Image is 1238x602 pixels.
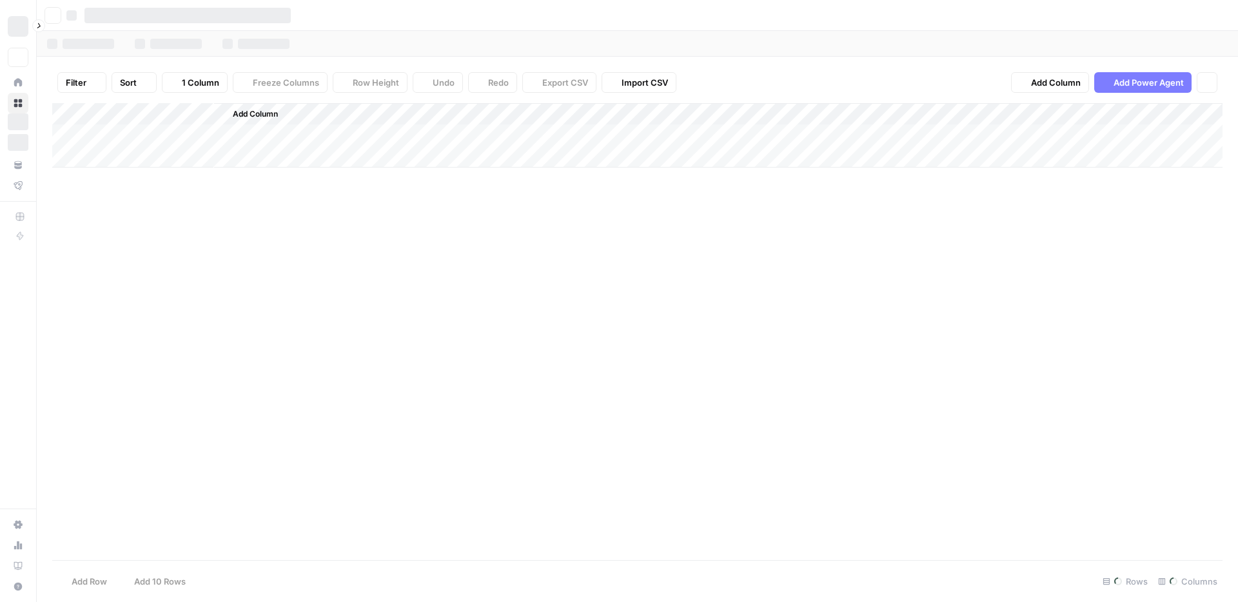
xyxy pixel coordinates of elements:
button: Add Power Agent [1094,72,1192,93]
span: Import CSV [622,76,668,89]
button: Row Height [333,72,408,93]
span: Export CSV [542,76,588,89]
button: Add 10 Rows [115,571,193,592]
button: Redo [468,72,517,93]
span: Row Height [353,76,399,89]
button: Add Column [1011,72,1089,93]
span: Filter [66,76,86,89]
a: Learning Hub [8,556,28,576]
div: Rows [1097,571,1153,592]
button: Undo [413,72,463,93]
span: Add Column [233,108,278,120]
button: Filter [57,72,106,93]
span: Redo [488,76,509,89]
a: Browse [8,93,28,113]
span: Add Row [72,575,107,588]
span: Add Column [1031,76,1081,89]
div: Columns [1153,571,1223,592]
button: Export CSV [522,72,596,93]
button: Help + Support [8,576,28,597]
a: Home [8,72,28,93]
span: 1 Column [182,76,219,89]
span: Sort [120,76,137,89]
span: Undo [433,76,455,89]
button: Sort [112,72,157,93]
span: Add 10 Rows [134,575,186,588]
button: Add Column [216,106,283,122]
span: Add Power Agent [1114,76,1184,89]
button: Import CSV [602,72,676,93]
button: Add Row [52,571,115,592]
a: Usage [8,535,28,556]
button: 1 Column [162,72,228,93]
a: Settings [8,514,28,535]
span: Freeze Columns [253,76,319,89]
button: Freeze Columns [233,72,328,93]
a: Your Data [8,155,28,175]
a: Flightpath [8,175,28,196]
